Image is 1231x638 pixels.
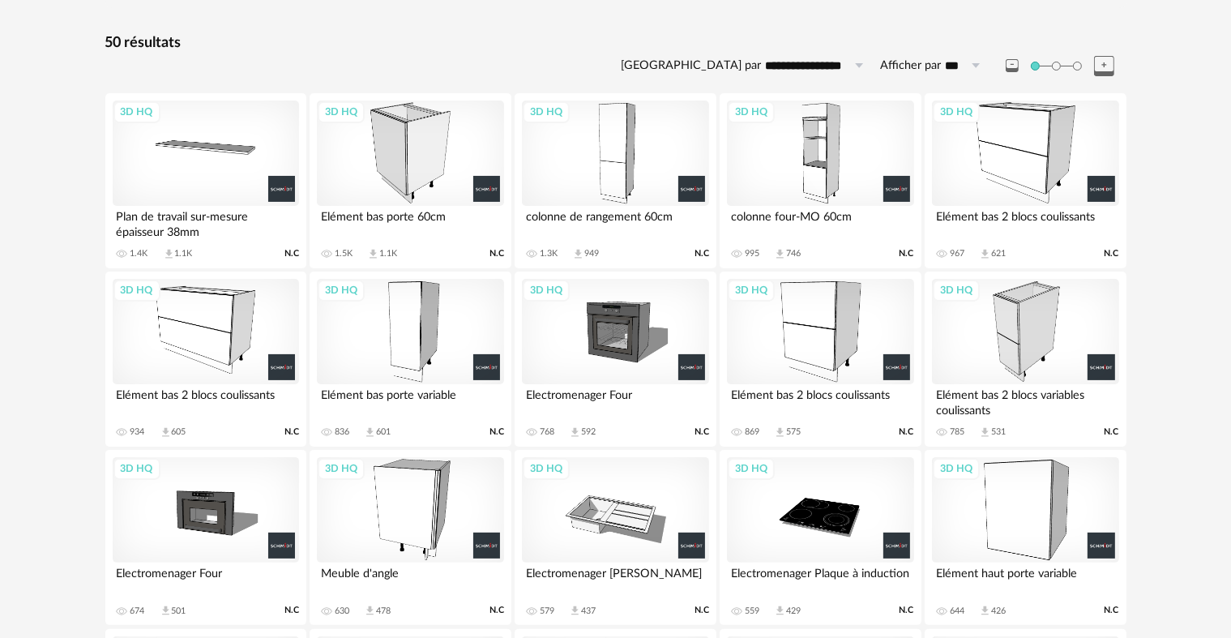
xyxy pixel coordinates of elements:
div: 768 [540,426,554,438]
div: 3D HQ [113,280,160,301]
span: Download icon [569,426,581,439]
div: 605 [172,426,186,438]
span: Download icon [367,248,379,260]
div: Elément bas porte 60cm [317,206,503,238]
span: N.C [284,605,299,616]
span: Download icon [160,605,172,617]
div: 501 [172,606,186,617]
div: Elément bas 2 blocs variables coulissants [932,384,1118,417]
a: 3D HQ Meuble d'angle 630 Download icon 478 N.C [310,450,511,625]
a: 3D HQ Elément bas 2 blocs coulissants 934 Download icon 605 N.C [105,272,306,447]
a: 3D HQ Electromenager Four 674 Download icon 501 N.C [105,450,306,625]
div: 478 [376,606,391,617]
div: 3D HQ [728,458,775,479]
span: Download icon [774,248,786,260]
div: 592 [581,426,596,438]
label: [GEOGRAPHIC_DATA] par [622,58,762,74]
div: 3D HQ [318,101,365,122]
div: 1.1K [175,248,193,259]
span: N.C [1105,426,1119,438]
div: 559 [745,606,759,617]
div: colonne four-MO 60cm [727,206,913,238]
div: 630 [335,606,349,617]
div: 3D HQ [523,280,570,301]
span: Download icon [774,426,786,439]
div: 967 [950,248,964,259]
div: Elément bas 2 blocs coulissants [727,384,913,417]
div: 50 résultats [105,34,1126,53]
span: Download icon [572,248,584,260]
span: N.C [284,426,299,438]
span: N.C [489,426,504,438]
div: 3D HQ [933,280,980,301]
span: Download icon [979,248,991,260]
div: Plan de travail sur-mesure épaisseur 38mm [113,206,299,238]
a: 3D HQ Elément bas 2 blocs coulissants 869 Download icon 575 N.C [720,272,921,447]
div: 437 [581,606,596,617]
span: N.C [900,605,914,616]
div: 531 [991,426,1006,438]
span: N.C [1105,605,1119,616]
a: 3D HQ Elément haut porte variable 644 Download icon 426 N.C [925,450,1126,625]
span: N.C [489,248,504,259]
span: N.C [900,426,914,438]
span: N.C [1105,248,1119,259]
div: 934 [130,426,145,438]
div: colonne de rangement 60cm [522,206,708,238]
div: 1.1K [379,248,397,259]
span: N.C [284,248,299,259]
div: Electromenager Four [522,384,708,417]
div: 575 [786,426,801,438]
a: 3D HQ Elément bas porte variable 836 Download icon 601 N.C [310,272,511,447]
div: Elément bas porte variable [317,384,503,417]
div: 3D HQ [113,458,160,479]
a: 3D HQ Electromenager Four 768 Download icon 592 N.C [515,272,716,447]
div: 429 [786,606,801,617]
div: 3D HQ [523,101,570,122]
div: 836 [335,426,349,438]
div: 644 [950,606,964,617]
label: Afficher par [881,58,942,74]
span: Download icon [774,605,786,617]
a: 3D HQ colonne de rangement 60cm 1.3K Download icon 949 N.C [515,93,716,268]
div: 601 [376,426,391,438]
div: 674 [130,606,145,617]
div: 949 [584,248,599,259]
a: 3D HQ Elément bas porte 60cm 1.5K Download icon 1.1K N.C [310,93,511,268]
div: 3D HQ [933,101,980,122]
span: Download icon [364,605,376,617]
div: 3D HQ [728,280,775,301]
a: 3D HQ colonne four-MO 60cm 995 Download icon 746 N.C [720,93,921,268]
div: 3D HQ [318,280,365,301]
div: 1.3K [540,248,558,259]
div: 621 [991,248,1006,259]
div: 1.4K [130,248,148,259]
div: Meuble d'angle [317,563,503,595]
div: 3D HQ [728,101,775,122]
div: Elément bas 2 blocs coulissants [113,384,299,417]
span: N.C [489,605,504,616]
span: N.C [695,248,709,259]
a: 3D HQ Electromenager [PERSON_NAME] 579 Download icon 437 N.C [515,450,716,625]
div: 995 [745,248,759,259]
span: N.C [695,426,709,438]
div: 3D HQ [933,458,980,479]
a: 3D HQ Elément bas 2 blocs coulissants 967 Download icon 621 N.C [925,93,1126,268]
div: 746 [786,248,801,259]
span: Download icon [979,605,991,617]
span: N.C [695,605,709,616]
span: Download icon [163,248,175,260]
div: 869 [745,426,759,438]
div: 3D HQ [318,458,365,479]
div: 3D HQ [113,101,160,122]
a: 3D HQ Electromenager Plaque à induction 559 Download icon 429 N.C [720,450,921,625]
div: Electromenager [PERSON_NAME] [522,563,708,595]
div: Elément haut porte variable [932,563,1118,595]
div: 426 [991,606,1006,617]
span: N.C [900,248,914,259]
span: Download icon [569,605,581,617]
span: Download icon [364,426,376,439]
a: 3D HQ Elément bas 2 blocs variables coulissants 785 Download icon 531 N.C [925,272,1126,447]
div: Electromenager Four [113,563,299,595]
div: Electromenager Plaque à induction [727,563,913,595]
